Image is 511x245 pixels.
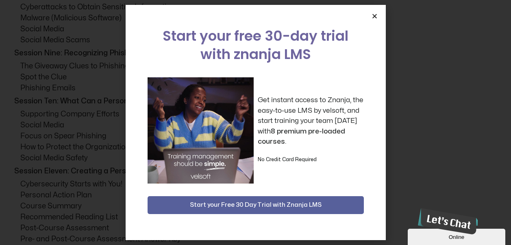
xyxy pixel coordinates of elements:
[148,77,254,184] img: a woman sitting at her laptop dancing
[258,128,345,145] strong: 8 premium pre-loaded courses
[415,205,478,238] iframe: chat widget
[258,157,317,162] strong: No Credit Card Required
[258,95,364,147] p: Get instant access to Znanja, the easy-to-use LMS by velsoft, and start training your team [DATE]...
[190,200,322,210] span: Start your Free 30 Day Trial with Znanja LMS
[372,13,378,19] a: Close
[148,196,364,214] button: Start your Free 30 Day Trial with Znanja LMS
[3,3,66,30] img: Chat attention grabber
[148,27,364,63] h2: Start your free 30-day trial with znanja LMS
[408,227,507,245] iframe: chat widget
